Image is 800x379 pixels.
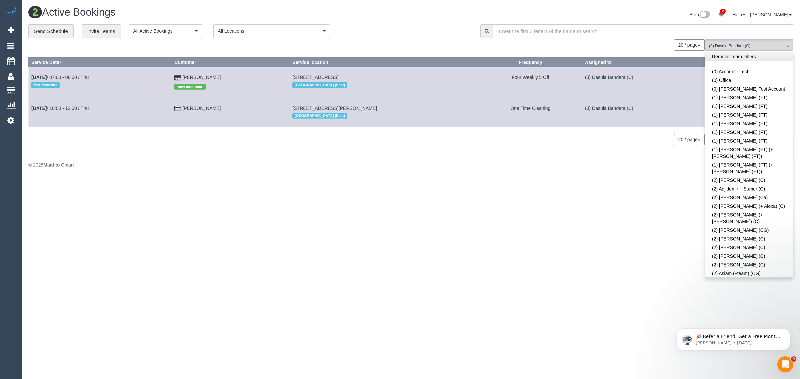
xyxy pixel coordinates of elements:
[28,24,74,38] a: Send Schedule
[218,28,321,34] span: All Locations
[31,106,47,111] b: [DATE]
[705,202,793,210] a: (2) [PERSON_NAME] (+ Alexa) (C)
[674,134,705,145] button: 20 / page
[174,76,181,80] i: Credit Card Payment
[582,67,705,98] td: Assigned to
[705,210,793,226] a: (2) [PERSON_NAME] (+ [PERSON_NAME]) (C)
[31,106,89,111] a: [DATE]/ 10:00 - 12:00 / Thu
[479,67,582,98] td: Frequency
[28,6,42,18] span: 2
[29,58,172,67] th: Service Date
[292,81,476,89] div: Location
[791,356,796,362] span: 9
[720,9,726,14] span: 2
[29,67,172,98] td: Schedule date
[705,234,793,243] a: (2) [PERSON_NAME] (C)
[133,28,193,34] span: All Active Bookings
[292,112,476,120] div: Location
[172,98,290,127] td: Customer
[31,75,89,80] a: [DATE]/ 07:00 - 08:00 / Thu
[182,75,221,80] a: [PERSON_NAME]
[705,128,793,137] a: (1) [PERSON_NAME] (FT)
[82,24,121,38] a: Invite Teams
[172,58,290,67] th: Customer
[705,193,793,202] a: (2) [PERSON_NAME] (Ca)
[705,243,793,252] a: (2) [PERSON_NAME] (C)
[705,85,793,93] a: (0) [PERSON_NAME] Test Account
[493,24,793,38] input: Enter the first 3 letters of the name to search
[715,7,728,21] a: 2
[174,84,206,89] span: new customer
[705,145,793,161] a: (1) [PERSON_NAME] (FT) (+[PERSON_NAME] (FT))
[290,67,479,98] td: Service location
[674,134,705,145] nav: Pagination navigation
[290,98,479,127] td: Service location
[292,82,347,88] span: [GEOGRAPHIC_DATA] (East)
[705,269,793,278] a: (2) Aslam (+team) (CG)
[705,93,793,102] a: (1) [PERSON_NAME] (FT)
[292,106,377,111] span: [STREET_ADDRESS][PERSON_NAME]
[690,12,710,17] a: Beta
[292,113,347,119] span: [GEOGRAPHIC_DATA] (East)
[31,75,47,80] b: [DATE]
[182,106,221,111] a: [PERSON_NAME]
[705,185,793,193] a: (2) Adjidemir + Sumer (C)
[28,7,406,18] h1: Active Bookings
[732,12,745,17] a: Help
[31,82,60,88] span: first recurring
[43,162,74,168] strong: Maid to Clean
[705,260,793,269] a: (2) [PERSON_NAME] (C)
[129,24,202,38] button: All Active Bookings
[290,58,479,67] th: Service location
[479,58,582,67] th: Frequency
[750,12,792,17] a: [PERSON_NAME]
[29,98,172,127] td: Schedule date
[667,314,800,361] iframe: Intercom notifications message
[705,161,793,176] a: (1) [PERSON_NAME] (FT) (+[PERSON_NAME] (FT))
[705,226,793,234] a: (2) [PERSON_NAME] (CG)
[705,137,793,145] a: (1) [PERSON_NAME] (FT)
[582,58,705,67] th: Assigned to
[292,75,338,80] span: [STREET_ADDRESS]
[28,162,793,168] div: © 2025
[705,76,793,85] a: (0) Office
[705,119,793,128] a: (1) [PERSON_NAME] (FT)
[4,7,17,16] img: Automaid Logo
[705,67,793,76] a: (0) Account - Tech
[674,39,705,51] nav: Pagination navigation
[699,11,710,19] img: New interface
[705,39,793,50] ol: All Teams
[582,98,705,127] td: Assigned to
[172,67,290,98] td: Customer
[709,43,785,49] span: (3) Dasula Bandara (C)
[213,24,330,38] button: All Locations
[705,176,793,185] a: (2) [PERSON_NAME] (C)
[705,252,793,260] a: (2) [PERSON_NAME] (C)
[705,102,793,111] a: (1) [PERSON_NAME] (FT)
[777,356,793,372] iframe: Intercom live chat
[174,106,181,111] i: Credit Card Payment
[705,52,793,61] a: Remove Team Filters
[705,39,793,53] button: (3) Dasula Bandara (C)
[705,111,793,119] a: (1) [PERSON_NAME] (FT)
[479,98,582,127] td: Frequency
[674,39,705,51] button: 20 / page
